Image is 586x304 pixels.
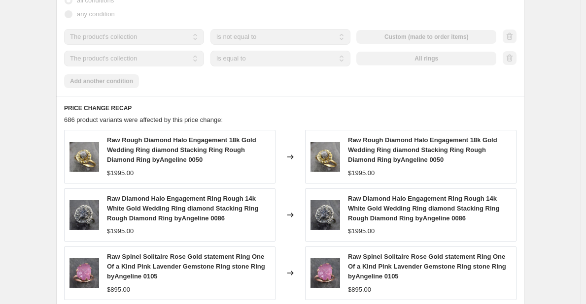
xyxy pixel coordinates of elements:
div: $895.00 [348,285,371,295]
img: 13358553415_80x.jpg [310,258,340,288]
div: $1995.00 [107,168,134,178]
img: 13358553415_80x.jpg [69,258,99,288]
span: any condition [77,10,115,18]
span: Raw Diamond Halo Engagement Ring Rough 14k White Gold Wedding Ring diamond Stacking Ring Rough Di... [107,195,258,222]
img: 4438905281_80x.jpg [310,142,340,172]
span: Raw Spinel Solitaire Rose Gold statement Ring One Of a Kind Pink Lavender Gemstone Ring stone Rin... [348,253,506,280]
div: $1995.00 [348,168,375,178]
img: 5843236097_80x.jpg [69,200,99,230]
img: 4438905281_80x.jpg [69,142,99,172]
span: Raw Rough Diamond Halo Engagement 18k Gold Wedding Ring diamond Stacking Ring Rough Diamond Ring ... [348,136,497,163]
h6: PRICE CHANGE RECAP [64,104,517,112]
span: Raw Rough Diamond Halo Engagement 18k Gold Wedding Ring diamond Stacking Ring Rough Diamond Ring ... [107,136,256,163]
span: Raw Spinel Solitaire Rose Gold statement Ring One Of a Kind Pink Lavender Gemstone Ring stone Rin... [107,253,265,280]
div: $895.00 [107,285,130,295]
span: 686 product variants were affected by this price change: [64,116,223,123]
div: $1995.00 [348,226,375,236]
div: $1995.00 [107,226,134,236]
img: 5843236097_80x.jpg [310,200,340,230]
span: Raw Diamond Halo Engagement Ring Rough 14k White Gold Wedding Ring diamond Stacking Ring Rough Di... [348,195,499,222]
